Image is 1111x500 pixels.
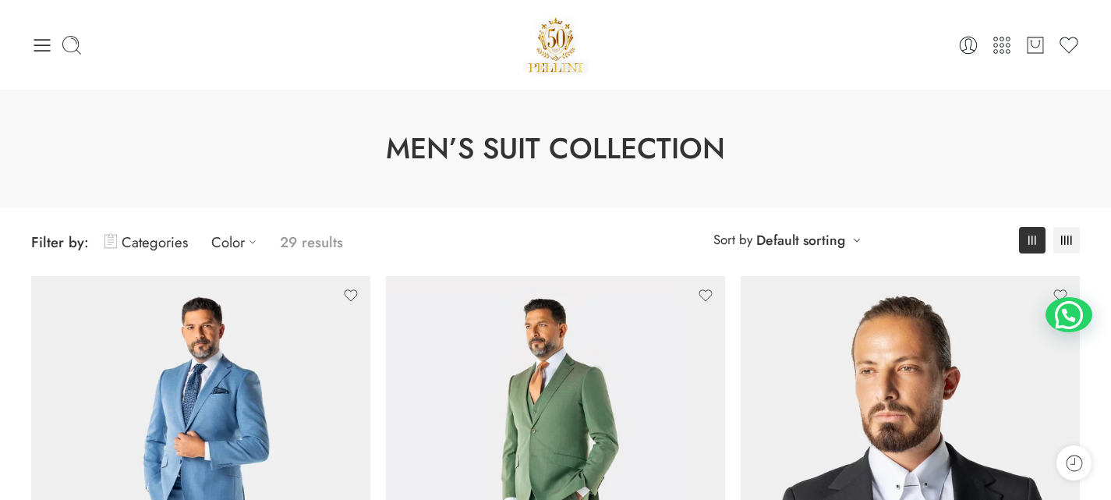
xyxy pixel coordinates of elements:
[211,224,264,261] a: Color
[713,227,752,253] span: Sort by
[1058,34,1080,56] a: Wishlist
[522,12,589,78] img: Pellini
[31,232,89,253] span: Filter by:
[280,224,343,261] p: 29 results
[1024,34,1046,56] a: Cart
[104,224,188,261] a: Categories
[522,12,589,78] a: Pellini -
[957,34,979,56] a: Login / Register
[39,129,1072,169] h1: Men’s Suit Collection
[756,229,845,251] a: Default sorting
